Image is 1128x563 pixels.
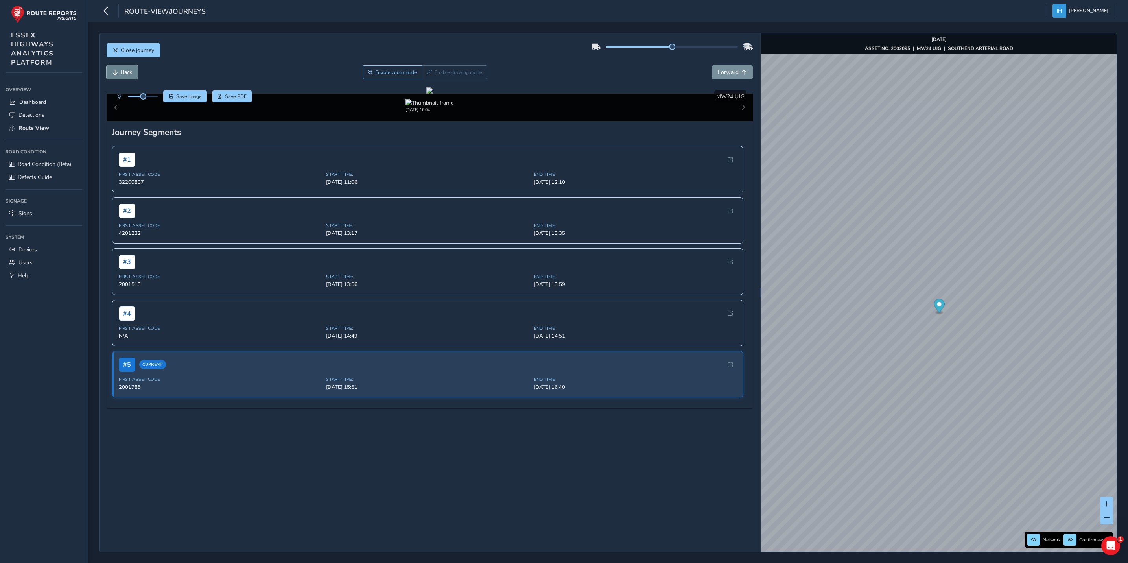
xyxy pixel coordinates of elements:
[119,179,322,186] span: 32200807
[6,96,82,109] a: Dashboard
[19,98,46,106] span: Dashboard
[119,325,322,331] span: First Asset Code:
[6,158,82,171] a: Road Condition (Beta)
[534,377,737,382] span: End Time:
[6,207,82,220] a: Signs
[326,281,529,288] span: [DATE] 13:56
[534,281,737,288] span: [DATE] 13:59
[18,246,37,253] span: Devices
[11,31,54,67] span: ESSEX HIGHWAYS ANALYTICS PLATFORM
[11,6,77,23] img: rr logo
[18,124,49,132] span: Route View
[6,171,82,184] a: Defects Guide
[405,99,453,107] img: Thumbnail frame
[534,384,737,391] span: [DATE] 16:40
[119,204,135,218] span: # 2
[119,384,322,391] span: 2001785
[119,230,322,237] span: 4201232
[139,360,166,369] span: Current
[534,172,737,177] span: End Time:
[107,43,160,57] button: Close journey
[119,274,322,280] span: First Asset Code:
[534,332,737,340] span: [DATE] 14:51
[712,65,753,79] button: Forward
[931,36,947,42] strong: [DATE]
[18,210,32,217] span: Signs
[363,65,422,79] button: Zoom
[163,90,207,102] button: Save
[107,65,138,79] button: Back
[119,281,322,288] span: 2001513
[1043,537,1061,543] span: Network
[326,325,529,331] span: Start Time:
[326,179,529,186] span: [DATE] 11:06
[119,306,135,321] span: # 4
[534,274,737,280] span: End Time:
[948,45,1013,52] strong: SOUTHEND ARTERIAL ROAD
[18,259,33,266] span: Users
[124,7,206,18] span: route-view/journeys
[534,230,737,237] span: [DATE] 13:35
[6,146,82,158] div: Road Condition
[865,45,1013,52] div: | |
[121,68,132,76] span: Back
[119,358,135,372] span: # 5
[18,174,52,181] span: Defects Guide
[6,195,82,207] div: Signage
[119,332,322,340] span: N/A
[121,46,154,54] span: Close journey
[1052,4,1111,18] button: [PERSON_NAME]
[1101,536,1120,555] iframe: Intercom live chat
[326,172,529,177] span: Start Time:
[534,179,737,186] span: [DATE] 12:10
[112,127,748,138] div: Journey Segments
[326,332,529,340] span: [DATE] 14:49
[6,256,82,269] a: Users
[6,231,82,243] div: System
[18,161,71,168] span: Road Condition (Beta)
[718,68,739,76] span: Forward
[534,223,737,229] span: End Time:
[405,107,453,113] div: [DATE] 16:04
[176,93,202,100] span: Save image
[1052,4,1066,18] img: diamond-layout
[6,269,82,282] a: Help
[18,272,29,279] span: Help
[326,274,529,280] span: Start Time:
[326,384,529,391] span: [DATE] 15:51
[119,153,135,167] span: # 1
[917,45,941,52] strong: MW24 UJG
[225,93,247,100] span: Save PDF
[326,377,529,382] span: Start Time:
[119,255,135,269] span: # 3
[716,93,745,100] span: MW24 UJG
[1117,536,1124,543] span: 1
[1079,537,1111,543] span: Confirm assets
[934,299,944,315] div: Map marker
[119,223,322,229] span: First Asset Code:
[6,84,82,96] div: Overview
[534,325,737,331] span: End Time:
[375,69,417,76] span: Enable zoom mode
[6,122,82,135] a: Route View
[326,223,529,229] span: Start Time:
[326,230,529,237] span: [DATE] 13:17
[865,45,910,52] strong: ASSET NO. 2002095
[119,172,322,177] span: First Asset Code:
[1069,4,1108,18] span: [PERSON_NAME]
[18,111,44,119] span: Detections
[212,90,252,102] button: PDF
[119,377,322,382] span: First Asset Code:
[6,243,82,256] a: Devices
[6,109,82,122] a: Detections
